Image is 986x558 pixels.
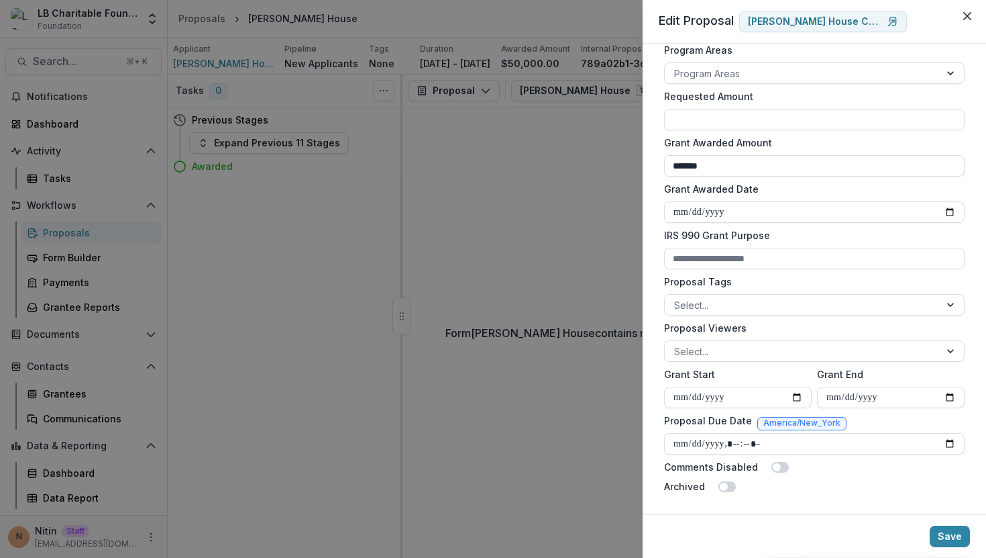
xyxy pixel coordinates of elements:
span: Edit Proposal [659,13,734,28]
label: Comments Disabled [664,460,758,474]
label: Program Areas [664,43,956,57]
a: [PERSON_NAME] House Charity of SD [739,11,907,32]
label: Proposal Due Date [664,414,752,428]
label: Proposal Viewers [664,321,956,335]
button: Close [956,5,978,27]
label: Grant Start [664,367,804,381]
label: Proposal Tags [664,275,956,289]
label: Grant Awarded Amount [664,136,956,150]
label: Requested Amount [664,89,956,103]
button: Save [930,526,970,547]
p: [PERSON_NAME] House Charity of SD [748,16,882,28]
label: Archived [664,479,705,494]
label: Grant End [817,367,956,381]
label: IRS 990 Grant Purpose [664,228,956,242]
label: Grant Awarded Date [664,182,956,196]
span: America/New_York [763,418,840,428]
